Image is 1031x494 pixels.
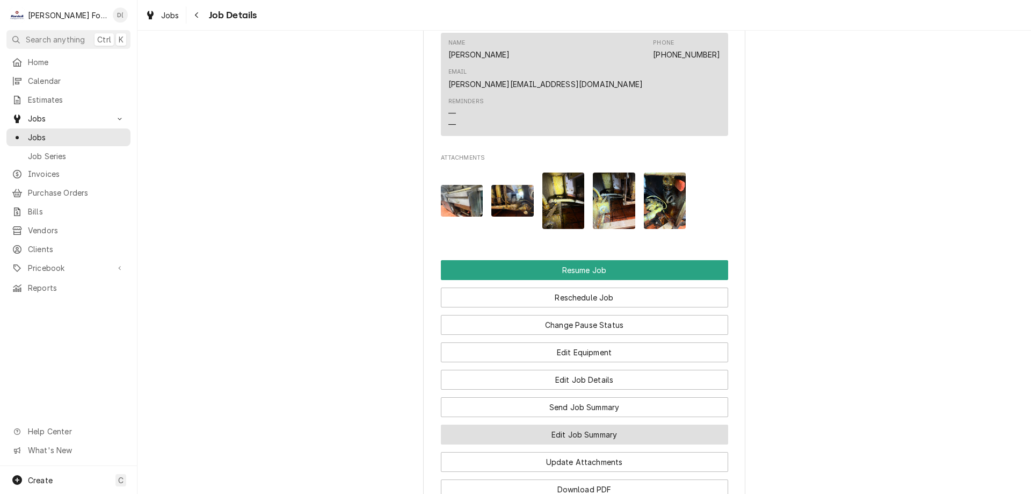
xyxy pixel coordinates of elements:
span: Pricebook [28,262,109,274]
a: Go to What's New [6,441,130,459]
img: HpBooP9kQzKo9YxC3p5g [644,173,686,229]
div: Button Group Row [441,362,728,390]
a: [PHONE_NUMBER] [653,50,720,59]
button: Update Attachments [441,452,728,472]
img: 7BPHKbWsRSyZzmVowqvg [491,185,534,217]
span: Purchase Orders [28,187,125,198]
div: D( [113,8,128,23]
div: [PERSON_NAME] [448,49,510,60]
div: [PERSON_NAME] Food Equipment Service [28,10,107,21]
div: — [448,108,456,119]
a: Jobs [6,128,130,146]
div: Name [448,39,510,60]
div: Name [448,39,466,47]
div: Button Group Row [441,445,728,472]
img: ENVoIs4SzPqb7ou347Eg [593,173,635,229]
span: Attachments [441,154,728,162]
div: Email [448,68,643,89]
button: Navigate back [188,6,206,24]
div: Attachments [441,154,728,238]
a: Clients [6,240,130,258]
button: Reschedule Job [441,288,728,307]
span: Clients [28,244,125,255]
span: Create [28,476,53,485]
div: Button Group Row [441,307,728,335]
button: Edit Equipment [441,342,728,362]
button: Edit Job Details [441,370,728,390]
div: Reminders [448,97,484,130]
span: C [118,475,124,486]
a: Purchase Orders [6,184,130,202]
span: Estimates [28,94,125,105]
span: Home [28,56,125,68]
a: Bills [6,203,130,220]
a: Go to Help Center [6,423,130,440]
div: Button Group Row [441,335,728,362]
a: Jobs [141,6,184,24]
div: Button Group Row [441,417,728,445]
button: Edit Job Summary [441,425,728,445]
span: Vendors [28,225,125,236]
span: Invoices [28,168,125,180]
a: Calendar [6,72,130,90]
div: M [10,8,25,23]
span: K [119,34,124,45]
a: Home [6,53,130,71]
span: Jobs [28,132,125,143]
a: Job Series [6,147,130,165]
a: [PERSON_NAME][EMAIL_ADDRESS][DOMAIN_NAME] [448,80,643,89]
a: Estimates [6,91,130,109]
div: — [448,119,456,130]
span: Calendar [28,75,125,87]
img: WrkPeZGSOafaxcwxQafn [542,173,585,229]
div: Contact [441,33,728,135]
div: Button Group Row [441,280,728,307]
button: Change Pause Status [441,315,728,335]
button: Search anythingCtrlK [6,30,130,49]
button: Send Job Summary [441,397,728,417]
div: Client Contact [441,23,728,140]
span: Job Series [28,151,125,162]
div: Phone [653,39,674,47]
div: Button Group Row [441,390,728,417]
div: Marshall Food Equipment Service's Avatar [10,8,25,23]
a: Reports [6,279,130,297]
img: 1sqYcJsgT6urBb2fesNu [441,185,483,217]
a: Vendors [6,221,130,239]
span: Help Center [28,426,124,437]
div: Derek Testa (81)'s Avatar [113,8,128,23]
a: Go to Pricebook [6,259,130,277]
div: Phone [653,39,720,60]
div: Button Group Row [441,260,728,280]
a: Invoices [6,165,130,183]
a: Go to Jobs [6,110,130,127]
span: Reports [28,282,125,293]
span: What's New [28,445,124,456]
div: Email [448,68,467,76]
span: Attachments [441,164,728,238]
span: Jobs [161,10,179,21]
span: Ctrl [97,34,111,45]
span: Jobs [28,113,109,124]
span: Job Details [206,8,257,23]
span: Search anything [26,34,85,45]
button: Resume Job [441,260,728,280]
span: Bills [28,206,125,217]
div: Client Contact List [441,33,728,140]
div: Reminders [448,97,484,106]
